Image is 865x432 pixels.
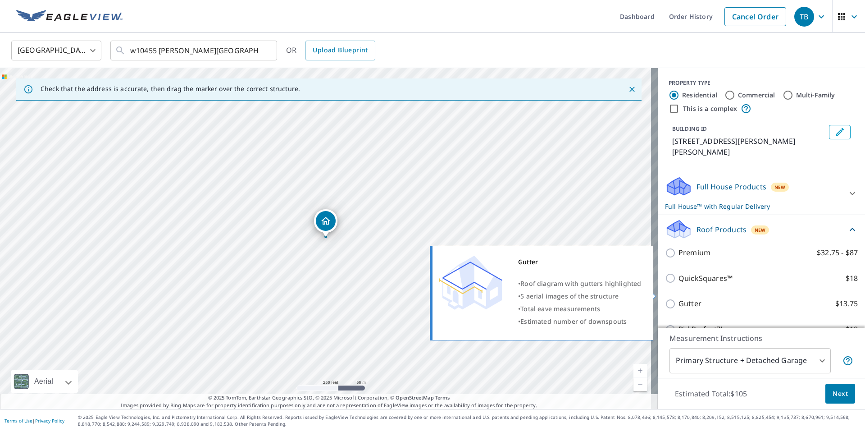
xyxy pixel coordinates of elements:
button: Edit building 1 [829,125,851,139]
label: Multi-Family [796,91,835,100]
div: OR [286,41,375,60]
p: Check that the address is accurate, then drag the marker over the correct structure. [41,85,300,93]
a: Terms of Use [5,418,32,424]
p: Premium [678,247,710,258]
div: • [518,277,642,290]
p: | [5,418,64,423]
p: Roof Products [697,224,747,235]
div: Aerial [11,370,78,393]
span: Total eave measurements [520,304,600,313]
label: Residential [682,91,717,100]
button: Close [626,83,638,95]
p: $18 [846,324,858,335]
span: Estimated number of downspouts [520,317,627,326]
a: Cancel Order [724,7,786,26]
img: EV Logo [16,10,123,23]
span: Next [833,388,848,400]
label: This is a complex [683,104,737,113]
p: Bid Perfect™ [678,324,722,335]
p: Measurement Instructions [669,333,853,344]
a: Current Level 17, Zoom In [633,364,647,377]
p: $18 [846,273,858,284]
p: Full House™ with Regular Delivery [665,202,842,211]
span: Roof diagram with gutters highlighted [520,279,641,288]
div: Primary Structure + Detached Garage [669,348,831,373]
p: QuickSquares™ [678,273,733,284]
span: Upload Blueprint [313,45,368,56]
button: Next [825,384,855,404]
p: Estimated Total: $105 [668,384,754,404]
a: Current Level 17, Zoom Out [633,377,647,391]
span: 5 aerial images of the structure [520,292,619,300]
p: BUILDING ID [672,125,707,133]
img: Premium [439,256,502,310]
div: Roof ProductsNew [665,219,858,240]
a: Privacy Policy [35,418,64,424]
input: Search by address or latitude-longitude [130,38,259,63]
p: Full House Products [697,181,766,192]
p: © 2025 Eagle View Technologies, Inc. and Pictometry International Corp. All Rights Reserved. Repo... [78,414,860,427]
a: Upload Blueprint [305,41,375,60]
div: Gutter [518,256,642,268]
p: $13.75 [835,298,858,309]
div: Full House ProductsNewFull House™ with Regular Delivery [665,176,858,211]
div: • [518,290,642,303]
div: • [518,315,642,328]
p: $32.75 - $87 [817,247,858,258]
div: Aerial [32,370,56,393]
div: • [518,303,642,315]
p: Gutter [678,298,701,309]
div: PROPERTY TYPE [669,79,854,87]
span: © 2025 TomTom, Earthstar Geographics SIO, © 2025 Microsoft Corporation, © [208,394,450,402]
span: New [774,184,786,191]
span: Your report will include the primary structure and a detached garage if one exists. [842,355,853,366]
div: TB [794,7,814,27]
label: Commercial [738,91,775,100]
p: [STREET_ADDRESS][PERSON_NAME][PERSON_NAME] [672,136,825,157]
a: OpenStreetMap [396,394,433,401]
a: Terms [435,394,450,401]
div: Dropped pin, building 1, Residential property, W10455 Karen Dr Athelstane, WI 54104 [314,209,337,237]
div: [GEOGRAPHIC_DATA] [11,38,101,63]
span: New [755,226,766,234]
